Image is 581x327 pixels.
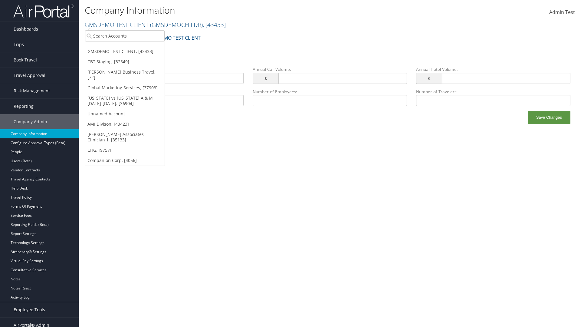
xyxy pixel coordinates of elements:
[14,37,24,52] span: Trips
[85,30,165,41] input: Search Accounts
[85,129,165,145] a: [PERSON_NAME] Associates - Clinician 1, [35133]
[85,145,165,155] a: CHG, [9757]
[14,68,45,83] span: Travel Approval
[85,4,412,17] h1: Company Information
[85,109,165,119] a: Unnamed Account
[14,114,47,129] span: Company Admin
[150,21,203,29] span: ( GMSDEMOCHILDR )
[85,155,165,166] a: Companion Corp, [4056]
[85,83,165,93] a: Global Marketing Services, [37903]
[203,21,226,29] span: , [ 43433 ]
[549,9,575,15] span: Admin Test
[528,111,570,124] button: Save Changes
[416,95,570,106] input: Number of Travelers:
[14,99,34,114] span: Reporting
[115,73,244,84] input: Annual Air Volume: $
[442,73,570,84] input: Annual Hotel Volume: $
[13,4,74,18] img: airportal-logo.png
[416,89,570,106] label: Number of Travelers:
[89,89,244,106] label: Annual Air Bookings:
[85,119,165,129] a: AMI Divison, [43423]
[549,3,575,22] a: Admin Test
[14,83,50,98] span: Risk Management
[253,89,407,106] label: Number of Employees:
[14,302,45,317] span: Employee Tools
[278,73,407,84] input: Annual Car Volume: $
[85,21,226,29] a: GMSDEMO TEST CLIENT
[85,93,165,109] a: [US_STATE] vs [US_STATE] A & M [DATE]-[DATE], [36904]
[253,95,407,106] input: Number of Employees:
[85,67,165,83] a: [PERSON_NAME] Business Travel, [72]
[14,21,38,37] span: Dashboards
[14,52,37,68] span: Book Travel
[89,66,244,88] label: Annual Air Volume:
[147,32,201,44] a: GMSDEMO TEST CLIENT
[85,46,165,57] a: GMSDEMO TEST CLIENT, [43433]
[416,73,442,84] span: $
[416,66,570,88] label: Annual Hotel Volume:
[89,95,244,106] input: Annual Air Bookings:
[253,73,278,84] span: $
[253,66,407,88] label: Annual Car Volume:
[85,57,165,67] a: CBT Staging, [32649]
